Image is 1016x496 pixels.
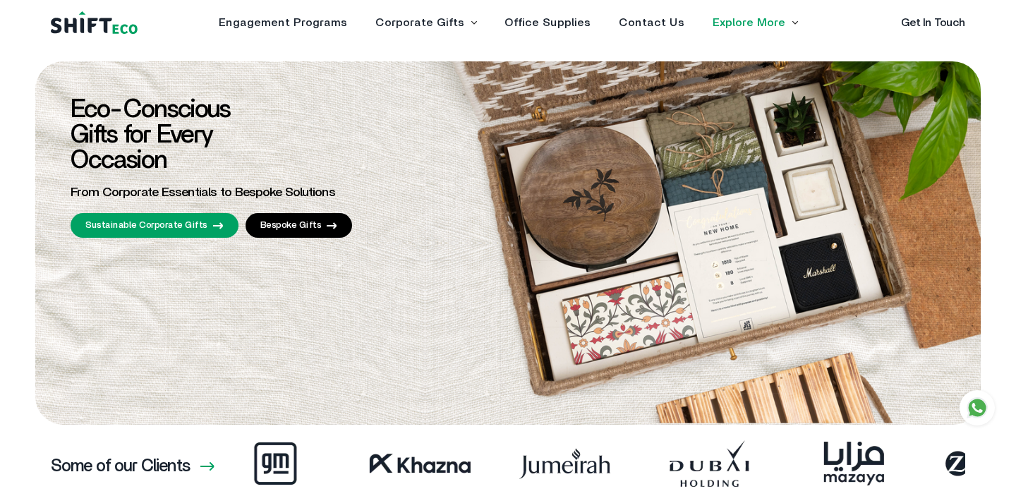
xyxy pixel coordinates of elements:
img: mazaya.webp [739,439,883,488]
span: From Corporate Essentials to Bespoke Solutions [71,186,335,199]
a: Corporate Gifts [375,17,464,28]
a: Bespoke Gifts [246,213,353,238]
a: Office Supplies [504,17,591,28]
img: Frame_38.webp [449,439,594,488]
a: Engagement Programs [219,17,347,28]
a: Get In Touch [901,17,965,28]
img: Frame_42.webp [160,439,305,488]
span: Eco-Conscious Gifts for Every Occasion [71,97,230,173]
a: Sustainable Corporate Gifts [71,213,238,238]
a: Contact Us [619,17,684,28]
a: Explore More [713,17,785,28]
h3: Some of our Clients [51,458,190,475]
img: Frame_41.webp [594,439,739,488]
img: Frame_59.webp [305,439,449,488]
